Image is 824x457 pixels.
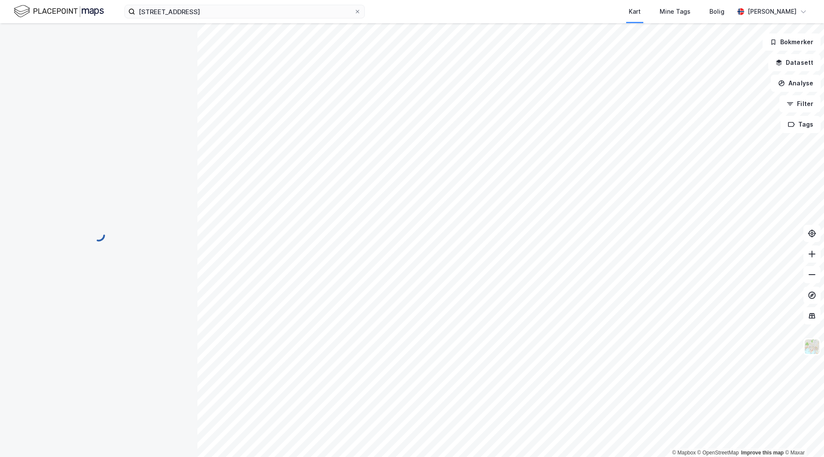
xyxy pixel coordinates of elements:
div: Mine Tags [660,6,691,17]
button: Tags [781,116,821,133]
button: Analyse [771,75,821,92]
input: Søk på adresse, matrikkel, gårdeiere, leietakere eller personer [135,5,354,18]
button: Bokmerker [763,33,821,51]
a: Mapbox [672,450,696,456]
iframe: Chat Widget [781,416,824,457]
button: Datasett [768,54,821,71]
img: logo.f888ab2527a4732fd821a326f86c7f29.svg [14,4,104,19]
div: [PERSON_NAME] [748,6,797,17]
a: OpenStreetMap [697,450,739,456]
img: spinner.a6d8c91a73a9ac5275cf975e30b51cfb.svg [92,228,106,242]
div: Kart [629,6,641,17]
button: Filter [779,95,821,112]
img: Z [804,339,820,355]
div: Bolig [709,6,724,17]
a: Improve this map [741,450,784,456]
